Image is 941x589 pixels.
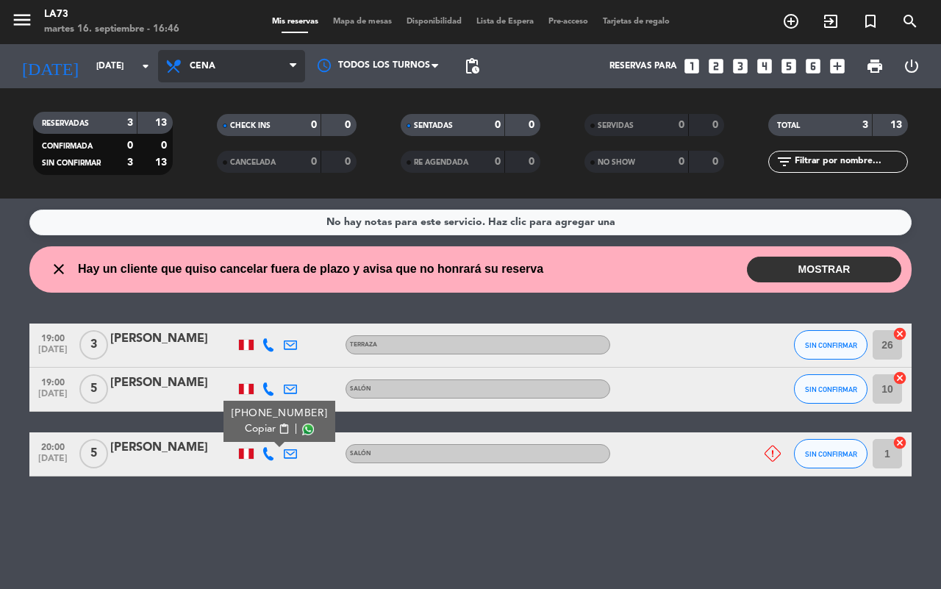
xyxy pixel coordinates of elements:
span: pending_actions [463,57,481,75]
span: SENTADAS [414,122,453,129]
button: SIN CONFIRMAR [794,439,867,468]
strong: 0 [495,120,501,130]
i: power_settings_new [903,57,920,75]
i: add_circle_outline [782,13,800,30]
i: cancel [892,435,907,450]
strong: 0 [127,140,133,151]
span: 5 [79,439,108,468]
i: cancel [892,371,907,385]
i: looks_6 [804,57,823,76]
i: exit_to_app [822,13,840,30]
strong: 13 [890,120,905,130]
span: | [295,421,298,437]
i: looks_4 [755,57,774,76]
span: [DATE] [35,389,71,406]
strong: 0 [345,157,354,167]
button: menu [11,9,33,36]
strong: 0 [345,120,354,130]
span: [DATE] [35,345,71,362]
strong: 0 [712,157,721,167]
i: looks_5 [779,57,798,76]
span: SERVIDAS [598,122,634,129]
span: print [866,57,884,75]
span: Salón [350,451,371,457]
div: [PERSON_NAME] [110,329,235,349]
span: Reservas para [609,61,677,71]
strong: 0 [679,157,684,167]
span: NO SHOW [598,159,635,166]
span: RESERVADAS [42,120,89,127]
button: SIN CONFIRMAR [794,374,867,404]
strong: 0 [311,157,317,167]
button: SIN CONFIRMAR [794,330,867,360]
span: Hay un cliente que quiso cancelar fuera de plazo y avisa que no honrará su reserva [78,260,543,279]
div: martes 16. septiembre - 16:46 [44,22,179,37]
div: [PERSON_NAME] [110,438,235,457]
i: close [50,260,68,278]
div: LA73 [44,7,179,22]
button: MOSTRAR [747,257,901,282]
span: Terraza [350,342,377,348]
i: add_box [828,57,847,76]
strong: 0 [495,157,501,167]
strong: 0 [529,157,537,167]
i: looks_3 [731,57,750,76]
i: cancel [892,326,907,341]
i: filter_list [776,153,793,171]
span: 19:00 [35,373,71,390]
input: Filtrar por nombre... [793,154,907,170]
div: LOG OUT [893,44,930,88]
span: Cena [190,61,215,71]
span: RE AGENDADA [414,159,468,166]
i: arrow_drop_down [137,57,154,75]
span: Pre-acceso [541,18,595,26]
span: 19:00 [35,329,71,346]
i: search [901,13,919,30]
span: SIN CONFIRMAR [805,341,857,349]
span: Salón [350,386,371,392]
span: Mapa de mesas [326,18,399,26]
span: Lista de Espera [469,18,541,26]
span: SIN CONFIRMAR [805,385,857,393]
strong: 0 [679,120,684,130]
span: CONFIRMADA [42,143,93,150]
span: CANCELADA [230,159,276,166]
i: menu [11,9,33,31]
div: No hay notas para este servicio. Haz clic para agregar una [326,214,615,231]
i: looks_one [682,57,701,76]
span: 5 [79,374,108,404]
span: [DATE] [35,454,71,471]
strong: 3 [127,118,133,128]
strong: 3 [127,157,133,168]
i: turned_in_not [862,13,879,30]
strong: 0 [529,120,537,130]
span: TOTAL [777,122,800,129]
span: Copiar [245,421,276,437]
span: CHECK INS [230,122,271,129]
span: content_paste [279,424,290,435]
strong: 13 [155,118,170,128]
div: [PHONE_NUMBER] [232,406,328,421]
span: SIN CONFIRMAR [805,450,857,458]
div: [PERSON_NAME] [110,374,235,393]
span: 3 [79,330,108,360]
span: Disponibilidad [399,18,469,26]
span: 20:00 [35,438,71,454]
strong: 0 [311,120,317,130]
strong: 0 [161,140,170,151]
span: Tarjetas de regalo [595,18,677,26]
strong: 13 [155,157,170,168]
span: SIN CONFIRMAR [42,160,101,167]
i: [DATE] [11,50,89,82]
strong: 0 [712,120,721,130]
span: Mis reservas [265,18,326,26]
button: Copiarcontent_paste [245,421,290,437]
strong: 3 [862,120,868,130]
i: looks_two [706,57,726,76]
